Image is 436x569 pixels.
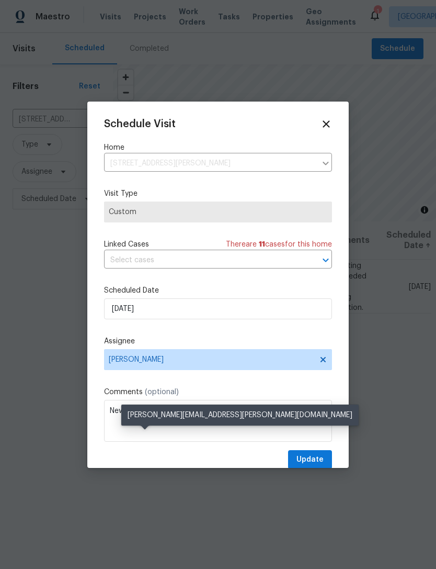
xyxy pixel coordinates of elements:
label: Home [104,142,332,153]
label: Scheduled Date [104,285,332,296]
span: Custom [109,207,327,217]
span: [PERSON_NAME] [109,355,314,364]
span: Linked Cases [104,239,149,250]
label: Visit Type [104,188,332,199]
button: Update [288,450,332,470]
button: Open [318,253,333,267]
input: Select cases [104,252,303,269]
span: 11 [259,241,265,248]
span: Schedule Visit [104,119,176,129]
span: Update [296,453,324,466]
span: There are case s for this home [226,239,332,250]
textarea: New listing pics needed after flooring installation. [104,400,332,442]
div: [PERSON_NAME][EMAIL_ADDRESS][PERSON_NAME][DOMAIN_NAME] [121,405,359,426]
span: Close [320,118,332,130]
input: M/D/YYYY [104,298,332,319]
span: (optional) [145,388,179,396]
input: Enter in an address [104,155,316,172]
label: Comments [104,387,332,397]
label: Assignee [104,336,332,347]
